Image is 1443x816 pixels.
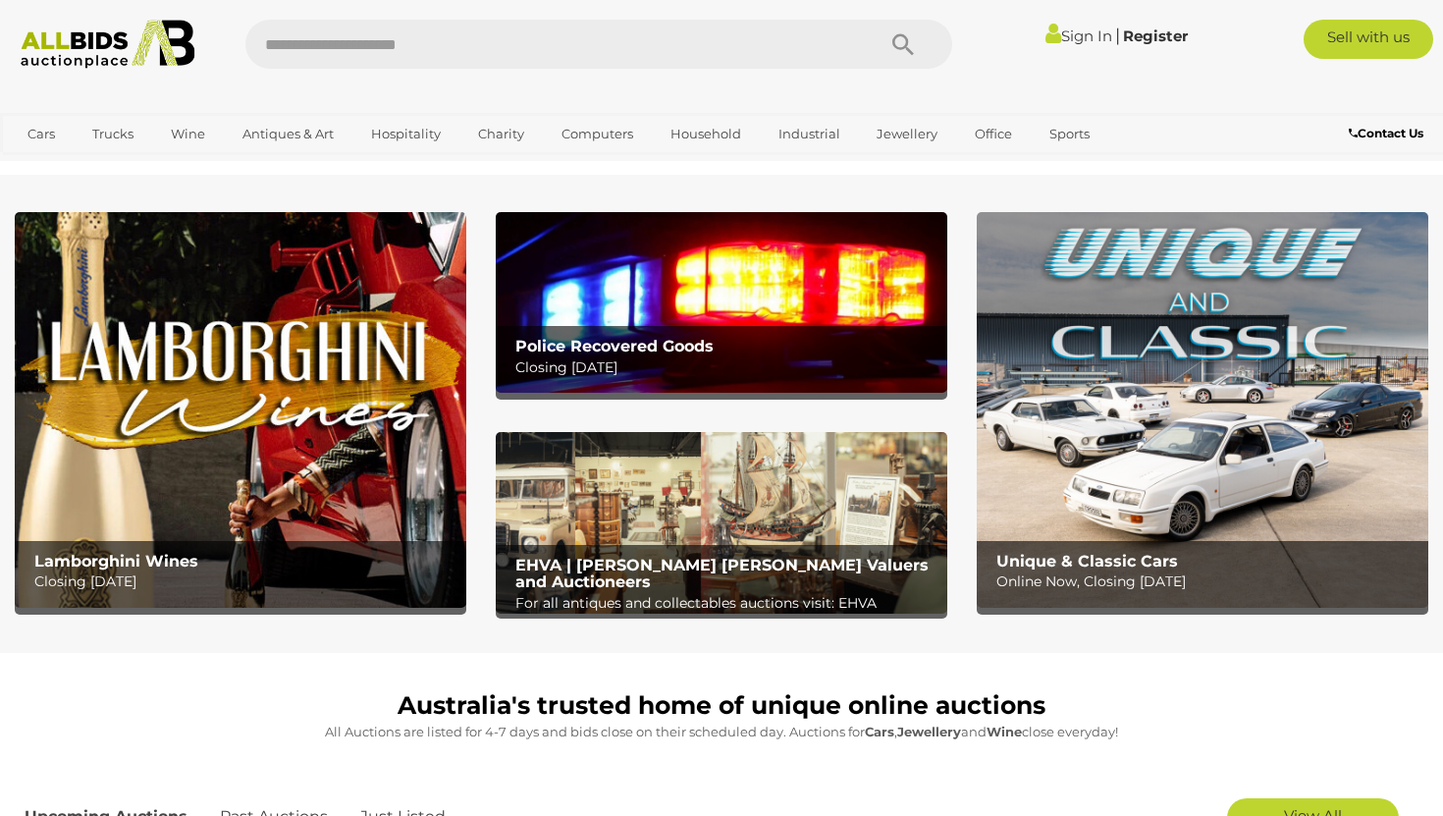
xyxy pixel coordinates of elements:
[158,118,218,150] a: Wine
[11,20,205,69] img: Allbids.com.au
[15,118,68,150] a: Cars
[25,721,1418,743] p: All Auctions are listed for 4-7 days and bids close on their scheduled day. Auctions for , and cl...
[996,570,1419,594] p: Online Now, Closing [DATE]
[854,20,952,69] button: Search
[34,570,457,594] p: Closing [DATE]
[1045,27,1112,45] a: Sign In
[1349,126,1423,140] b: Contact Us
[515,337,714,355] b: Police Recovered Goods
[549,118,646,150] a: Computers
[25,692,1418,720] h1: Australia's trusted home of unique online auctions
[496,212,947,393] a: Police Recovered Goods Police Recovered Goods Closing [DATE]
[1037,118,1102,150] a: Sports
[658,118,754,150] a: Household
[465,118,537,150] a: Charity
[977,212,1428,608] img: Unique & Classic Cars
[1123,27,1188,45] a: Register
[15,212,466,608] a: Lamborghini Wines Lamborghini Wines Closing [DATE]
[496,212,947,393] img: Police Recovered Goods
[515,556,929,592] b: EHVA | [PERSON_NAME] [PERSON_NAME] Valuers and Auctioneers
[230,118,347,150] a: Antiques & Art
[864,118,950,150] a: Jewellery
[1349,123,1428,144] a: Contact Us
[766,118,853,150] a: Industrial
[80,118,146,150] a: Trucks
[996,552,1178,571] b: Unique & Classic Cars
[515,591,938,616] p: For all antiques and collectables auctions visit: EHVA
[1115,25,1120,46] span: |
[865,724,894,739] strong: Cars
[897,724,961,739] strong: Jewellery
[496,432,947,613] img: EHVA | Evans Hastings Valuers and Auctioneers
[34,552,198,571] b: Lamborghini Wines
[515,355,938,380] p: Closing [DATE]
[15,212,466,608] img: Lamborghini Wines
[987,724,1022,739] strong: Wine
[358,118,454,150] a: Hospitality
[15,150,180,183] a: [GEOGRAPHIC_DATA]
[977,212,1428,608] a: Unique & Classic Cars Unique & Classic Cars Online Now, Closing [DATE]
[962,118,1025,150] a: Office
[1304,20,1433,59] a: Sell with us
[496,432,947,613] a: EHVA | Evans Hastings Valuers and Auctioneers EHVA | [PERSON_NAME] [PERSON_NAME] Valuers and Auct...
